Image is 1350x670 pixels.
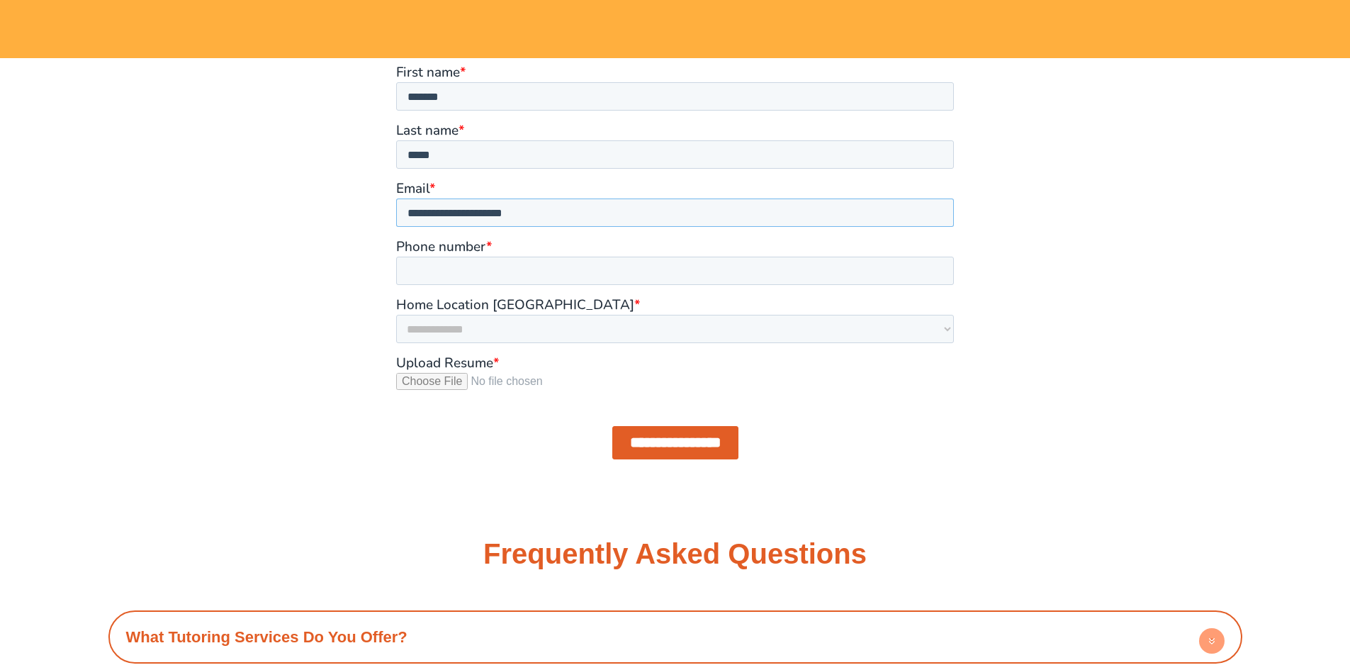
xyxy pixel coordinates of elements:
[396,65,954,471] iframe: Form 0
[483,540,867,568] h3: Frequently Asked Questions
[126,628,407,646] a: What Tutoring Services Do You Offer?
[116,618,1235,657] h4: What Tutoring Services Do You Offer?
[1114,510,1350,670] iframe: Chat Widget
[1114,510,1350,670] div: Widget de chat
